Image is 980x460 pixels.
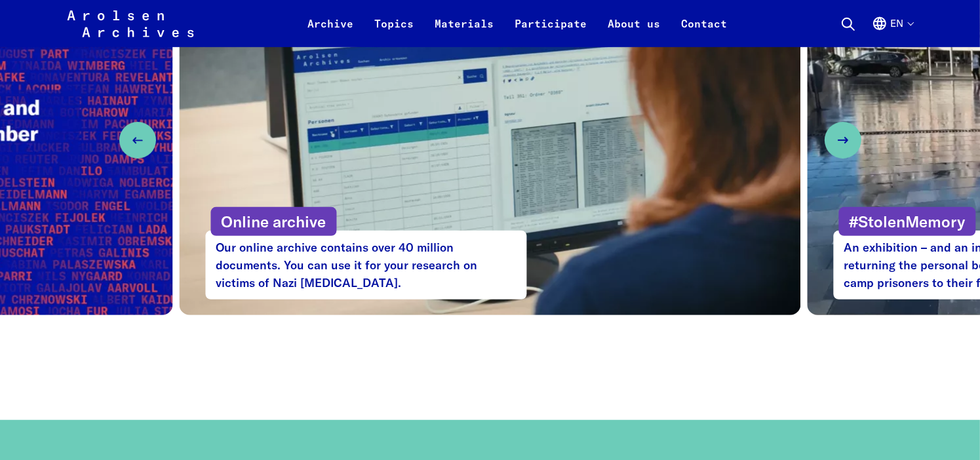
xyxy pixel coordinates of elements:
[424,16,504,47] a: Materials
[364,16,424,47] a: Topics
[206,231,527,299] p: Our online archive contains over 40 million documents. You can use it for your research on victim...
[504,16,597,47] a: Participate
[211,207,337,236] p: Online archive
[297,16,364,47] a: Archive
[825,122,861,159] button: Next slide
[671,16,737,47] a: Contact
[839,207,976,236] p: #StolenMemory
[119,122,156,159] button: Previous slide
[872,16,913,47] button: English, language selection
[297,8,737,39] nav: Primary
[597,16,671,47] a: About us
